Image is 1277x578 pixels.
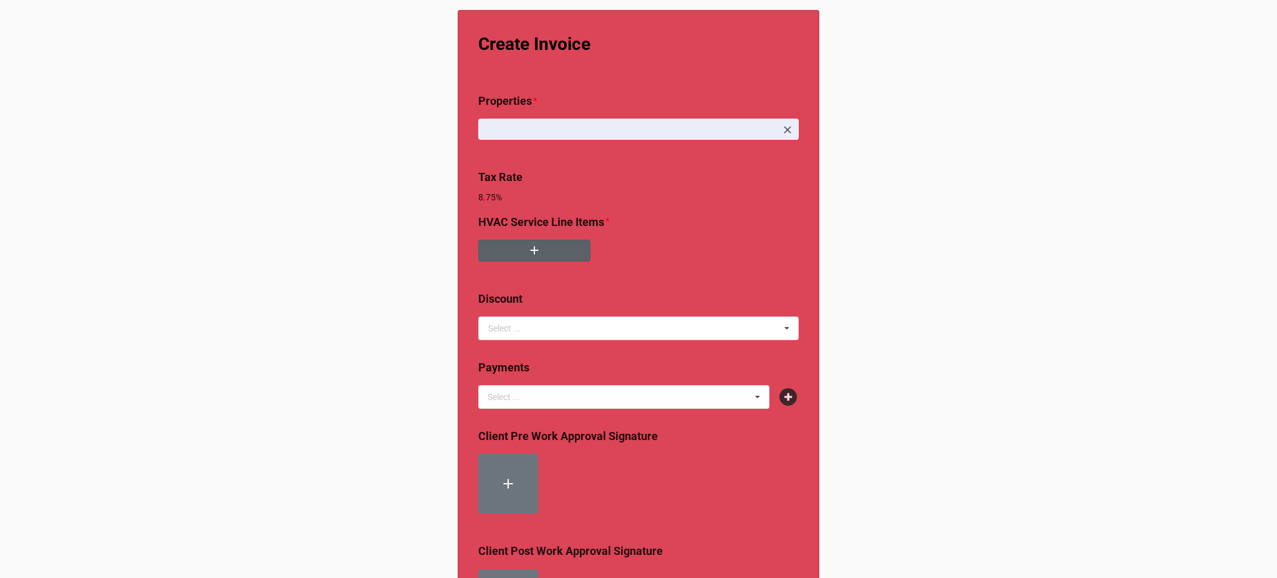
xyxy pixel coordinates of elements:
[478,34,590,54] b: Create Invoice
[478,428,658,445] label: Client Pre Work Approval Signature
[478,170,523,184] b: Tax Rate
[478,92,532,110] label: Properties
[488,324,521,333] div: Select ...
[478,542,663,560] label: Client Post Work Approval Signature
[478,191,799,203] p: 8.75%
[484,390,538,404] div: Select ...
[478,290,523,308] label: Discount
[478,213,604,231] label: HVAC Service Line Items
[478,359,529,376] label: Payments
